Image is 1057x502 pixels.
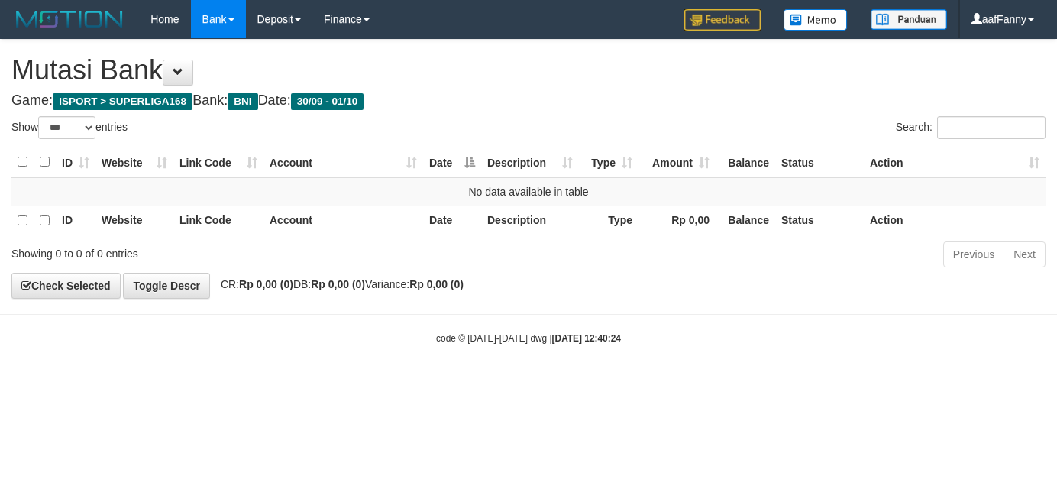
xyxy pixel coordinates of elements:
[864,147,1046,177] th: Action: activate to sort column ascending
[239,278,293,290] strong: Rp 0,00 (0)
[896,116,1046,139] label: Search:
[263,147,423,177] th: Account: activate to sort column ascending
[95,206,173,235] th: Website
[11,8,128,31] img: MOTION_logo.png
[579,206,638,235] th: Type
[95,147,173,177] th: Website: activate to sort column ascending
[864,206,1046,235] th: Action
[775,206,864,235] th: Status
[11,55,1046,86] h1: Mutasi Bank
[638,206,716,235] th: Rp 0,00
[53,93,192,110] span: ISPORT > SUPERLIGA168
[481,147,579,177] th: Description: activate to sort column ascending
[552,333,621,344] strong: [DATE] 12:40:24
[871,9,947,30] img: panduan.png
[11,240,429,261] div: Showing 0 to 0 of 0 entries
[56,206,95,235] th: ID
[56,147,95,177] th: ID: activate to sort column ascending
[38,116,95,139] select: Showentries
[481,206,579,235] th: Description
[228,93,257,110] span: BNI
[173,147,263,177] th: Link Code: activate to sort column ascending
[1004,241,1046,267] a: Next
[716,147,775,177] th: Balance
[684,9,761,31] img: Feedback.jpg
[775,147,864,177] th: Status
[123,273,210,299] a: Toggle Descr
[311,278,365,290] strong: Rp 0,00 (0)
[11,116,128,139] label: Show entries
[291,93,364,110] span: 30/09 - 01/10
[213,278,464,290] span: CR: DB: Variance:
[11,273,121,299] a: Check Selected
[423,147,481,177] th: Date: activate to sort column descending
[579,147,638,177] th: Type: activate to sort column ascending
[11,177,1046,206] td: No data available in table
[436,333,621,344] small: code © [DATE]-[DATE] dwg |
[423,206,481,235] th: Date
[173,206,263,235] th: Link Code
[638,147,716,177] th: Amount: activate to sort column ascending
[784,9,848,31] img: Button%20Memo.svg
[11,93,1046,108] h4: Game: Bank: Date:
[409,278,464,290] strong: Rp 0,00 (0)
[263,206,423,235] th: Account
[716,206,775,235] th: Balance
[943,241,1004,267] a: Previous
[937,116,1046,139] input: Search:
